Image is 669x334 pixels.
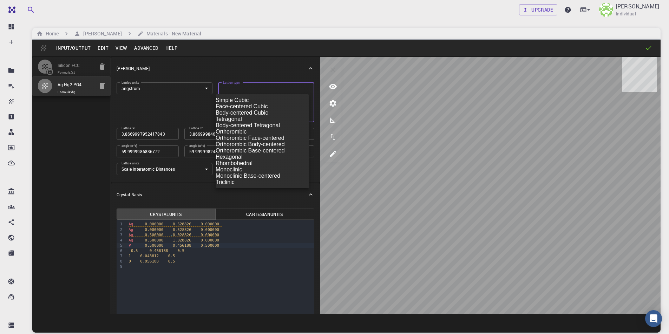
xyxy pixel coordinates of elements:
div: Open Intercom Messenger [645,310,662,327]
span: Destek [14,5,36,11]
li: Face-centered Cubic [216,103,309,110]
li: Simple Cubic [216,97,309,103]
li: Rhombohedral [216,160,309,166]
li: Monoclinic [216,166,309,173]
li: Orthorombic [216,129,309,135]
li: Tetragonal [216,116,309,122]
li: Orthorombic Face-centered [216,135,309,141]
li: Hexagonal [216,154,309,160]
li: Monoclinic Base-centered [216,173,309,179]
li: Triclinic [216,179,309,185]
li: Orthorombic Base-centered [216,148,309,154]
li: Orthorombic Body-centered [216,141,309,148]
li: Body-centered Cubic [216,110,309,116]
li: Body-centered Tetragonal [216,122,309,129]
